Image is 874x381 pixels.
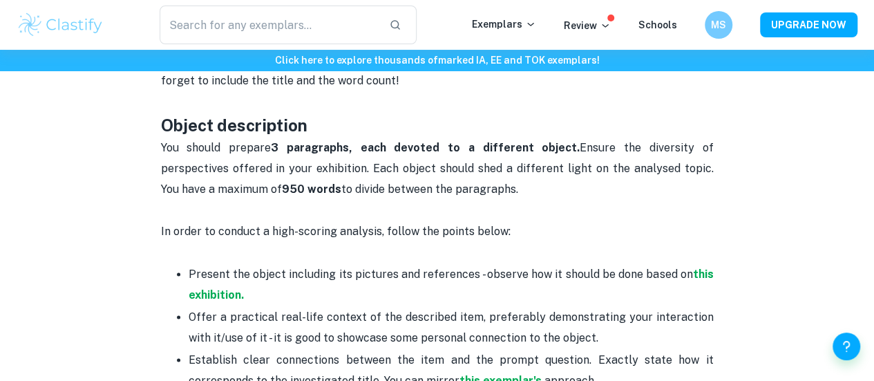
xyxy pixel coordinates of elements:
strong: 950 words [282,183,341,196]
h3: Object description [161,113,714,138]
input: Search for any exemplars... [160,6,378,44]
a: Schools [638,19,677,30]
strong: 3 paragraphs, each devoted to a different object. [271,141,580,154]
img: Clastify logo [17,11,104,39]
p: Exemplars [472,17,536,32]
button: UPGRADE NOW [760,12,857,37]
button: Help and Feedback [833,333,860,360]
p: When it comes to the structure, the introduction and conclusion are not necessary in this case bu... [161,49,714,112]
button: MS [705,11,732,39]
p: You should prepare Ensure the diversity of perspectives offered in your exhibition. Each object s... [161,138,714,201]
h6: MS [711,17,727,32]
p: In order to conduct a high-scoring analysis, follow the points below: [161,221,714,263]
p: Offer a practical real-life context of the described item, preferably demonstrating your interact... [189,307,714,349]
p: Present the object including its pictures and references - observe how it should be done based on [189,264,714,306]
h6: Click here to explore thousands of marked IA, EE and TOK exemplars ! [3,53,871,68]
p: Review [564,18,611,33]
